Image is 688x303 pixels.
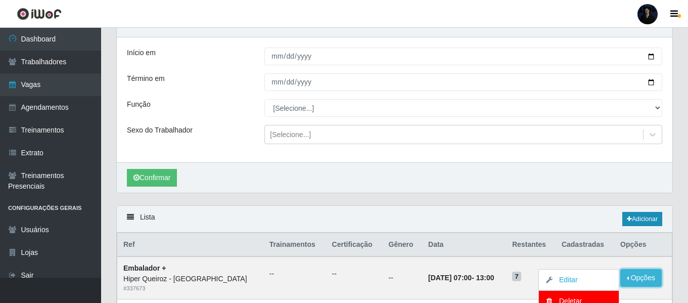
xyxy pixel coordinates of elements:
label: Início em [127,48,156,58]
time: [DATE] 07:00 [428,274,472,282]
th: Restantes [506,233,556,257]
th: Certificação [326,233,383,257]
ul: -- [332,269,377,279]
span: 7 [512,272,521,282]
div: # 337673 [123,284,257,293]
img: CoreUI Logo [17,8,62,20]
button: Confirmar [127,169,177,187]
th: Opções [614,233,672,257]
div: Lista [117,206,672,233]
label: Sexo do Trabalhador [127,125,193,136]
strong: - [428,274,494,282]
div: Hiper Queiroz - [GEOGRAPHIC_DATA] [123,274,257,284]
th: Gênero [383,233,423,257]
th: Data [422,233,506,257]
div: [Selecione...] [270,129,311,140]
th: Ref [117,233,263,257]
button: Opções [620,269,662,287]
td: -- [383,256,423,299]
label: Função [127,99,151,110]
time: 13:00 [476,274,494,282]
th: Trainamentos [263,233,326,257]
label: Término em [127,73,165,84]
th: Cadastradas [556,233,614,257]
input: 00/00/0000 [264,73,662,91]
ul: -- [269,269,320,279]
input: 00/00/0000 [264,48,662,65]
strong: Embalador + [123,264,166,272]
a: Adicionar [622,212,662,226]
a: Editar [549,276,578,284]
